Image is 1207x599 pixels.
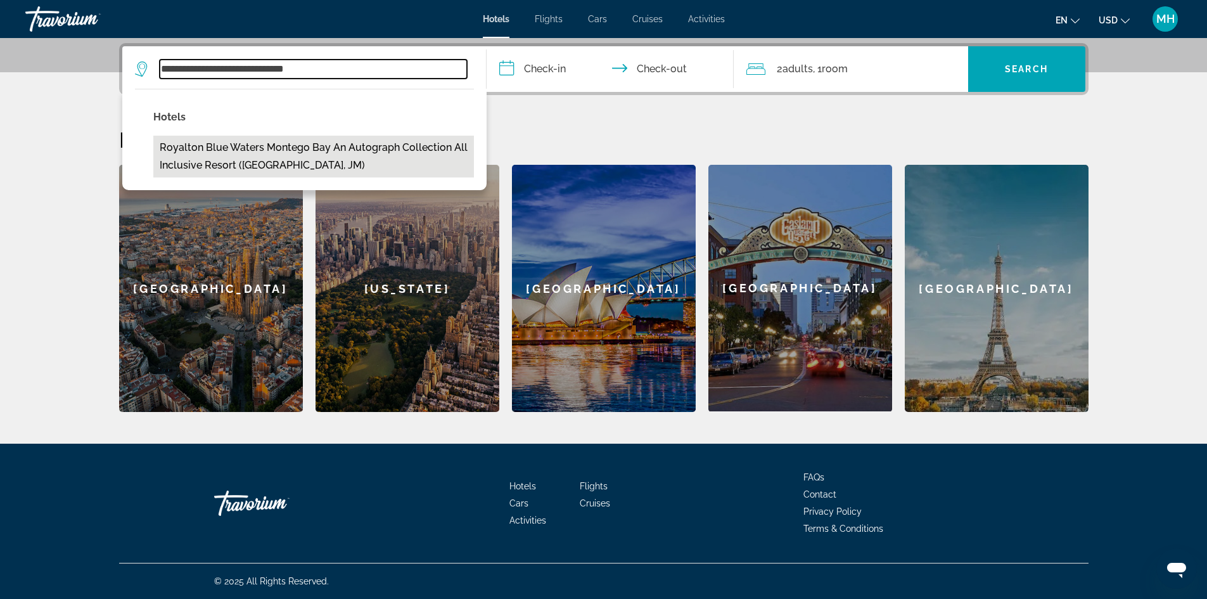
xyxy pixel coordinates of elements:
[580,481,608,491] a: Flights
[803,524,883,534] a: Terms & Conditions
[1056,15,1068,25] span: en
[708,165,892,412] a: [GEOGRAPHIC_DATA]
[1099,15,1118,25] span: USD
[777,60,813,78] span: 2
[1156,13,1175,25] span: MH
[1099,11,1130,29] button: Change currency
[803,472,824,482] a: FAQs
[803,489,836,499] a: Contact
[632,14,663,24] a: Cruises
[1156,548,1197,589] iframe: Button to launch messaging window
[822,63,848,75] span: Room
[214,576,329,586] span: © 2025 All Rights Reserved.
[968,46,1085,92] button: Search
[905,165,1089,412] a: [GEOGRAPHIC_DATA]
[1005,64,1048,74] span: Search
[580,498,610,508] a: Cruises
[487,46,734,92] button: Check in and out dates
[153,108,474,126] p: Hotels
[122,46,1085,92] div: Search widget
[688,14,725,24] a: Activities
[734,46,968,92] button: Travelers: 2 adults, 0 children
[509,515,546,525] a: Activities
[483,14,509,24] a: Hotels
[316,165,499,412] a: [US_STATE]
[588,14,607,24] a: Cars
[1149,6,1182,32] button: User Menu
[509,498,528,508] a: Cars
[214,484,341,522] a: Travorium
[25,3,152,35] a: Travorium
[509,481,536,491] a: Hotels
[512,165,696,412] a: [GEOGRAPHIC_DATA]
[1056,11,1080,29] button: Change language
[813,60,848,78] span: , 1
[708,165,892,411] div: [GEOGRAPHIC_DATA]
[782,63,813,75] span: Adults
[119,165,303,412] a: [GEOGRAPHIC_DATA]
[153,136,474,177] button: Royalton Blue Waters Montego Bay An Autograph Collection All Inclusive Resort ([GEOGRAPHIC_DATA],...
[803,506,862,517] a: Privacy Policy
[535,14,563,24] a: Flights
[119,127,1089,152] h2: Featured Destinations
